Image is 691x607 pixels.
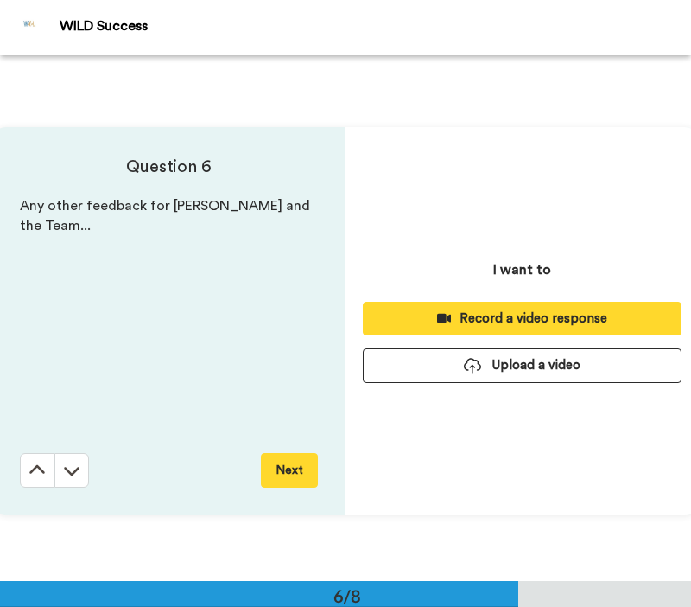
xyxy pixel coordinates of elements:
span: Any other feedback for [PERSON_NAME] and the Team... [20,199,314,233]
button: Next [261,453,318,488]
div: Record a video response [377,310,668,328]
div: WILD Success [60,18,690,35]
img: Profile Image [10,7,51,48]
button: Record a video response [363,302,681,335]
button: Upload a video [363,348,681,382]
h4: Question 6 [20,155,318,179]
p: I want to [493,259,551,280]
